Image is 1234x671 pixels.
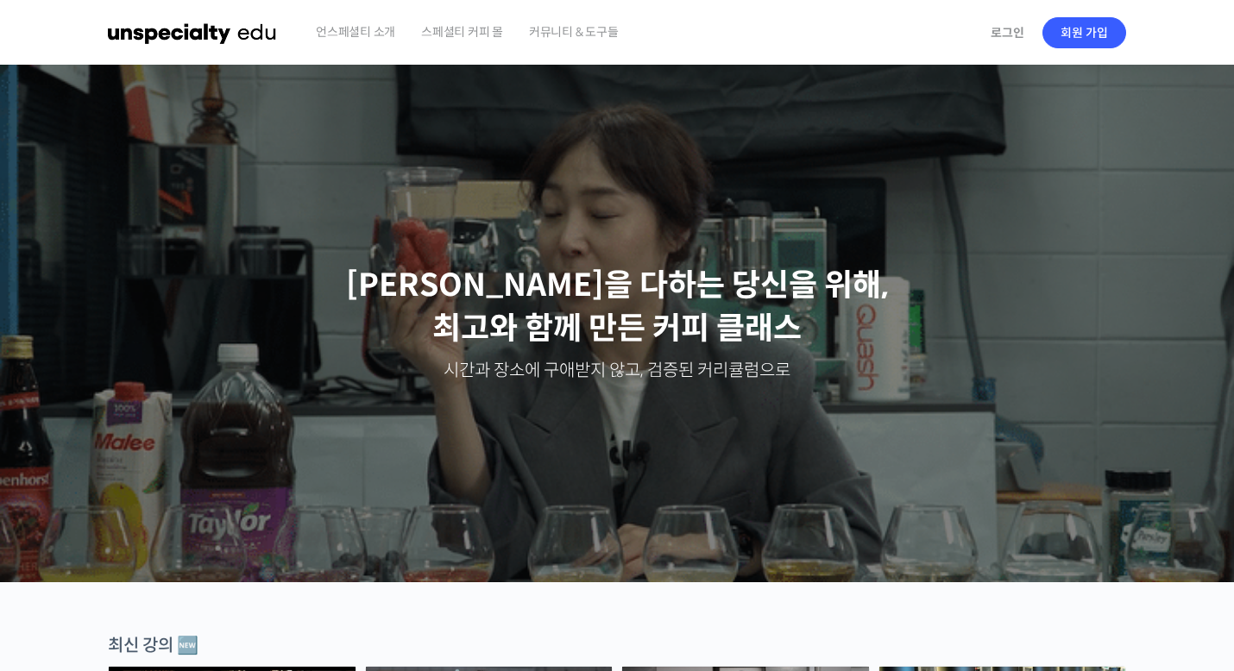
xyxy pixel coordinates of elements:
span: 홈 [54,554,65,568]
span: 대화 [158,555,179,568]
a: 홈 [5,528,114,571]
a: 설정 [223,528,331,571]
a: 대화 [114,528,223,571]
p: [PERSON_NAME]을 다하는 당신을 위해, 최고와 함께 만든 커피 클래스 [17,264,1217,351]
span: 설정 [267,554,287,568]
a: 회원 가입 [1042,17,1126,48]
a: 로그인 [980,13,1035,53]
p: 시간과 장소에 구애받지 않고, 검증된 커리큘럼으로 [17,359,1217,383]
div: 최신 강의 🆕 [108,634,1126,657]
